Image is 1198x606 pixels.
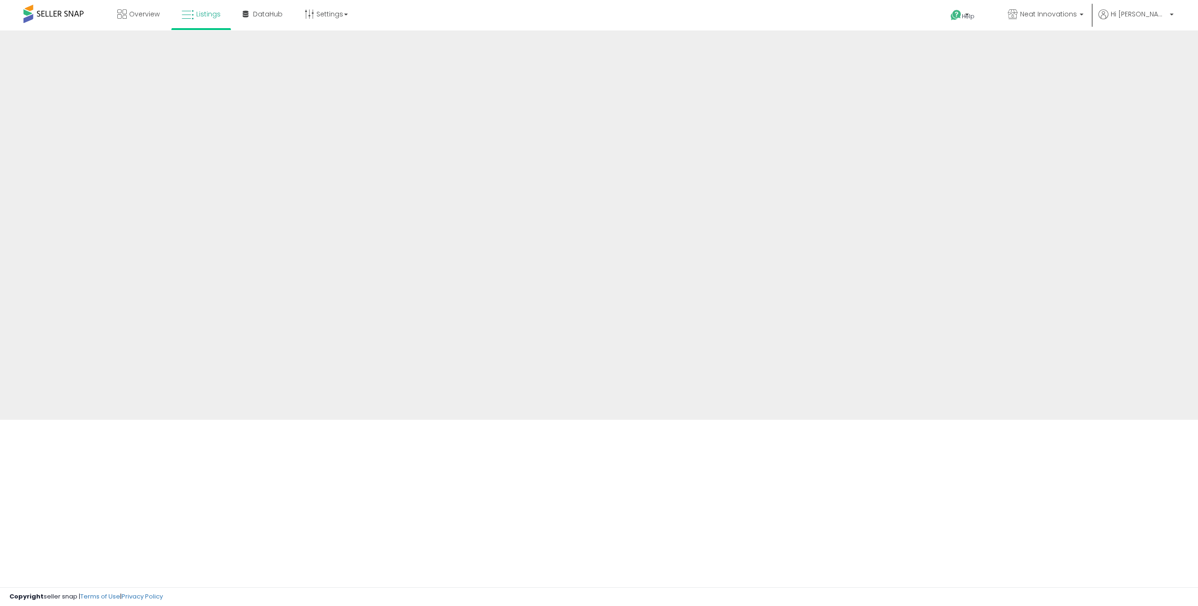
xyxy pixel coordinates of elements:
[1111,9,1167,19] span: Hi [PERSON_NAME]
[1020,9,1077,19] span: Neat Innovations
[943,2,993,30] a: Help
[1098,9,1174,30] a: Hi [PERSON_NAME]
[962,12,975,20] span: Help
[129,9,160,19] span: Overview
[950,9,962,21] i: Get Help
[196,9,221,19] span: Listings
[253,9,283,19] span: DataHub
